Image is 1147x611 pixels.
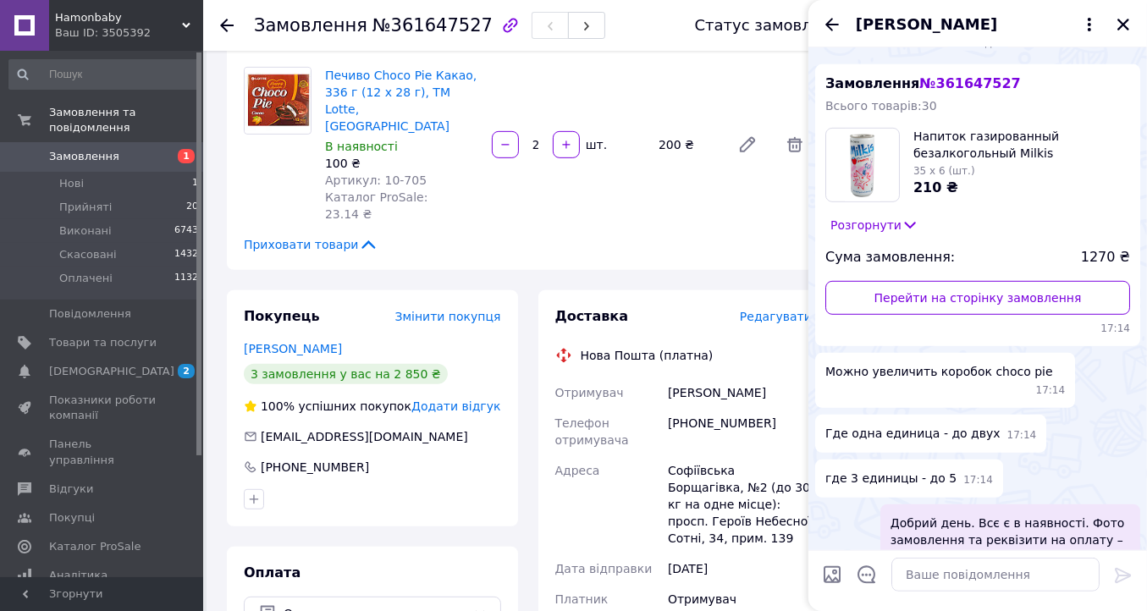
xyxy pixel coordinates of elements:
span: Панель управління [49,437,157,467]
span: Відгуки [49,482,93,497]
span: 35 x 6 (шт.) [913,165,975,177]
a: [PERSON_NAME] [244,342,342,355]
span: Аналітика [49,568,108,583]
span: [PERSON_NAME] [856,14,997,36]
span: Виконані [59,223,112,239]
span: [EMAIL_ADDRESS][DOMAIN_NAME] [261,430,468,443]
img: 3325593513_w1000_h1000_napitok-gazirovannyj-bezalkogolnyj.jpg [845,129,880,201]
span: Оплачені [59,271,113,286]
button: Розгорнути [825,216,924,234]
span: Нові [59,176,84,191]
span: Артикул: 10-705 [325,173,427,187]
div: Софіївська Борщагівка, №2 (до 30 кг на одне місце): просп. Героїв Небесної Сотні, 34, прим. 139 [664,455,815,553]
span: Каталог ProSale: 23.14 ₴ [325,190,427,221]
span: где 3 единицы - до 5 [825,470,957,487]
span: Замовлення [254,15,367,36]
span: 2 [178,364,195,378]
a: Печиво Choco Pie Какао, 336 г (12 х 28 г), ТМ Lotte, [GEOGRAPHIC_DATA] [325,69,477,133]
div: Ваш ID: 3505392 [55,25,203,41]
span: Видалити [778,128,812,162]
span: 6743 [174,223,198,239]
div: [DATE] [664,553,815,584]
span: Адреса [555,464,600,477]
span: Приховати товари [244,236,378,253]
span: Каталог ProSale [49,539,141,554]
span: 1270 ₴ [1081,248,1130,267]
span: 17:14 12.09.2025 [1007,428,1037,443]
img: Печиво Choco Pie Какао, 336 г (12 х 28 г), ТМ Lotte, Південна Корея [245,68,311,134]
span: Покупці [49,510,95,526]
span: Платник [555,592,609,606]
span: Прийняті [59,200,112,215]
div: Нова Пошта (платна) [576,347,718,364]
span: 100% [261,399,295,413]
span: 1 [178,149,195,163]
button: Закрити [1113,14,1133,35]
span: 17:14 12.09.2025 [963,473,993,487]
div: [PHONE_NUMBER] [259,459,371,476]
span: Доставка [555,308,629,324]
span: Напиток газированный безалкогольный Milkis [PERSON_NAME] Клубника, 250 мл, ТМ Lotte, [GEOGRAPHIC_... [913,128,1130,162]
span: Телефон отримувача [555,416,629,447]
span: Где одна единица - до двух [825,425,1001,443]
span: 20 [186,200,198,215]
div: 200 ₴ [652,133,724,157]
span: Змінити покупця [395,310,501,323]
span: Можно увеличить коробок choco pie [825,363,1053,380]
span: 17:14 12.09.2025 [1036,383,1066,398]
button: [PERSON_NAME] [856,14,1100,36]
div: 3 замовлення у вас на 2 850 ₴ [244,364,448,384]
span: №361647527 [372,15,493,36]
div: Повернутися назад [220,17,234,34]
span: Добрий день. Всє є в наявності. Фото замовлення та реквізити на оплату – у вайбері. [891,515,1130,565]
span: 1132 [174,271,198,286]
span: Покупець [244,308,320,324]
span: Замовлення та повідомлення [49,105,203,135]
span: Товари та послуги [49,335,157,350]
div: Статус замовлення [695,17,851,34]
button: Назад [822,14,842,35]
span: Показники роботи компанії [49,393,157,423]
span: Оплата [244,564,301,581]
span: Скасовані [59,247,117,262]
span: 1432 [174,247,198,262]
div: шт. [582,136,609,153]
span: 17:14 12.09.2025 [825,322,1130,336]
span: В наявності [325,140,398,153]
span: Hamonbaby [55,10,182,25]
button: Відкрити шаблони відповідей [856,563,878,585]
div: успішних покупок [244,398,411,415]
span: Редагувати [740,310,812,323]
div: [PHONE_NUMBER] [664,408,815,455]
span: 210 ₴ [913,179,958,195]
div: [PERSON_NAME] [664,377,815,408]
span: № 361647527 [919,75,1020,91]
span: 1 [192,176,198,191]
a: Редагувати [731,128,764,162]
span: Додати відгук [411,399,500,413]
span: Повідомлення [49,306,131,322]
span: Отримувач [555,386,624,399]
span: Сума замовлення: [825,248,955,267]
input: Пошук [8,59,200,90]
span: Всього товарів: 30 [825,99,937,113]
span: Замовлення [49,149,119,164]
a: Перейти на сторінку замовлення [825,281,1130,315]
span: [DEMOGRAPHIC_DATA] [49,364,174,379]
div: 100 ₴ [325,155,478,172]
span: Замовлення [825,75,1021,91]
span: Дата відправки [555,562,653,575]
